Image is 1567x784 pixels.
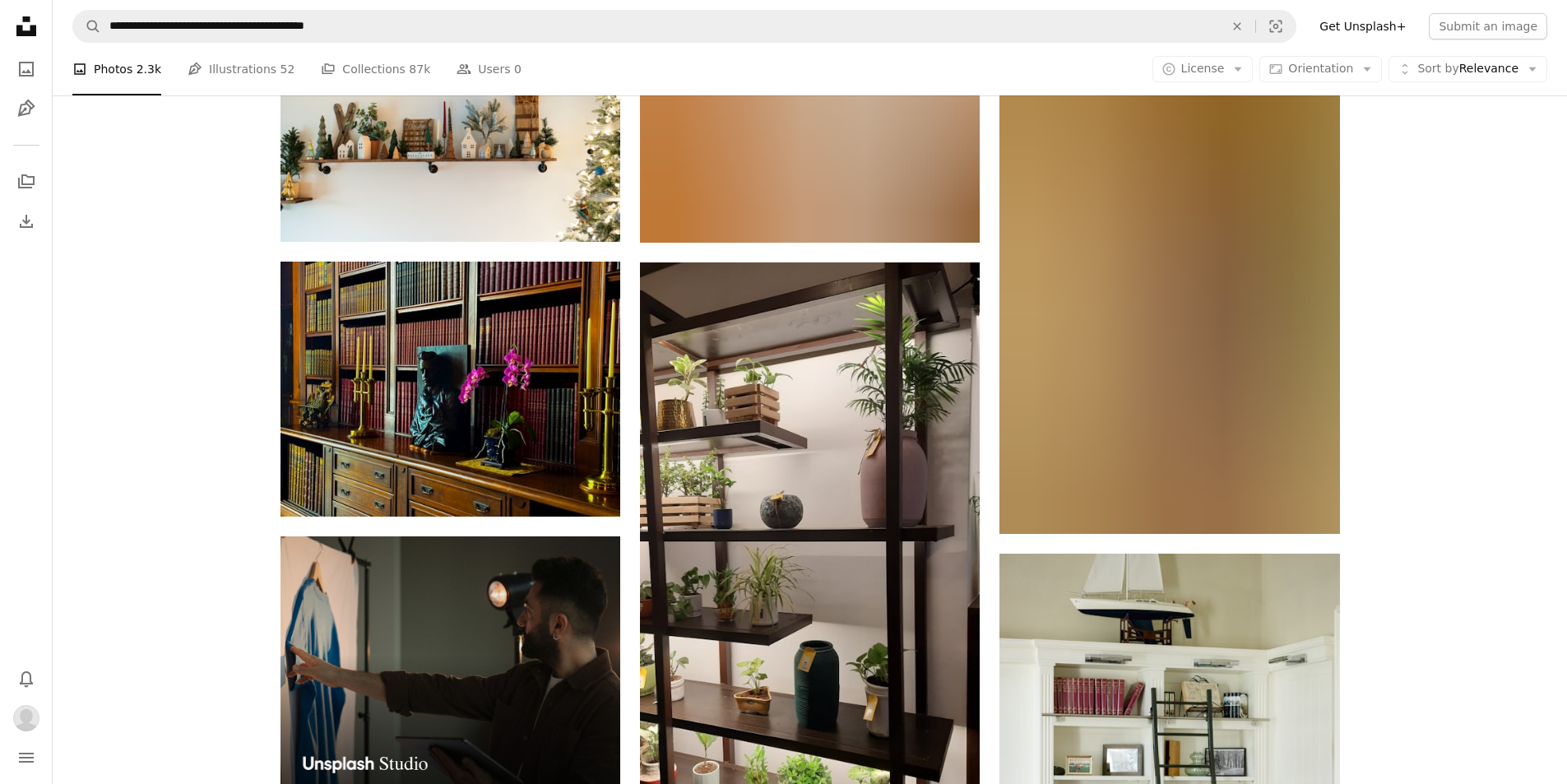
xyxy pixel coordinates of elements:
[280,381,620,396] a: A room with a large bookcase full of books
[1288,62,1353,75] span: Orientation
[188,43,294,95] a: Illustrations 52
[999,24,1339,534] img: a book shelf filled with books and plants
[1219,11,1255,42] button: Clear
[457,43,522,95] a: Users 0
[1429,13,1547,39] button: Submit an image
[13,705,39,731] img: Avatar of user Dnz Affiliate
[1389,56,1547,82] button: Sort byRelevance
[1152,56,1254,82] button: License
[280,262,620,517] img: A room with a large bookcase full of books
[10,10,43,46] a: Home — Unsplash
[10,92,43,125] a: Illustrations
[280,60,295,78] span: 52
[1417,61,1518,77] span: Relevance
[10,165,43,198] a: Collections
[321,43,430,95] a: Collections 87k
[280,121,620,136] a: a shelf filled with christmas decorations next to a christmas tree
[1181,62,1225,75] span: License
[10,205,43,238] a: Download History
[10,741,43,774] button: Menu
[280,15,620,241] img: a shelf filled with christmas decorations next to a christmas tree
[10,702,43,735] button: Profile
[640,557,980,572] a: Shelves filled with various potted plants.
[1417,62,1458,75] span: Sort by
[514,60,522,78] span: 0
[409,60,430,78] span: 87k
[999,271,1339,286] a: a book shelf filled with books and plants
[1259,56,1382,82] button: Orientation
[73,11,101,42] button: Search Unsplash
[10,53,43,86] a: Photos
[10,662,43,695] button: Notifications
[72,10,1296,43] form: Find visuals sitewide
[1256,11,1296,42] button: Visual search
[1310,13,1416,39] a: Get Unsplash+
